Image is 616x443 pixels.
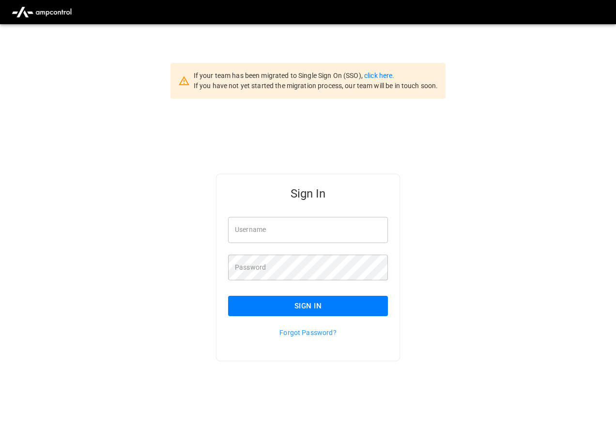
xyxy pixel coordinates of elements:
[194,82,438,90] span: If you have not yet started the migration process, our team will be in touch soon.
[364,72,394,79] a: click here.
[228,296,388,316] button: Sign In
[228,186,388,201] h5: Sign In
[8,3,76,21] img: ampcontrol.io logo
[228,328,388,337] p: Forgot Password?
[194,72,364,79] span: If your team has been migrated to Single Sign On (SSO),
